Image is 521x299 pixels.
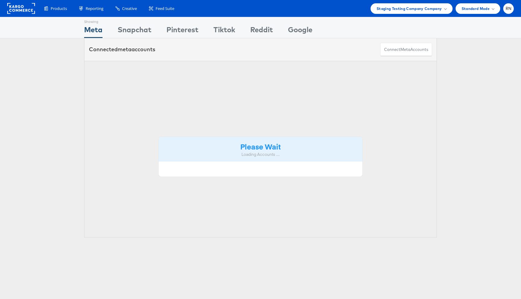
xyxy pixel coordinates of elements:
[84,24,103,38] div: Meta
[288,24,312,38] div: Google
[84,17,103,24] div: Showing
[506,7,512,11] span: RN
[89,46,155,53] div: Connected accounts
[377,5,442,12] span: Staging Testing Company Company
[118,46,131,53] span: meta
[213,24,235,38] div: Tiktok
[400,47,410,52] span: meta
[166,24,198,38] div: Pinterest
[86,6,103,11] span: Reporting
[156,6,174,11] span: Feed Suite
[380,43,432,56] button: ConnectmetaAccounts
[462,5,490,12] span: Standard Mode
[250,24,273,38] div: Reddit
[51,6,67,11] span: Products
[122,6,137,11] span: Creative
[118,24,151,38] div: Snapchat
[240,141,281,151] strong: Please Wait
[163,152,358,157] div: Loading Accounts ....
